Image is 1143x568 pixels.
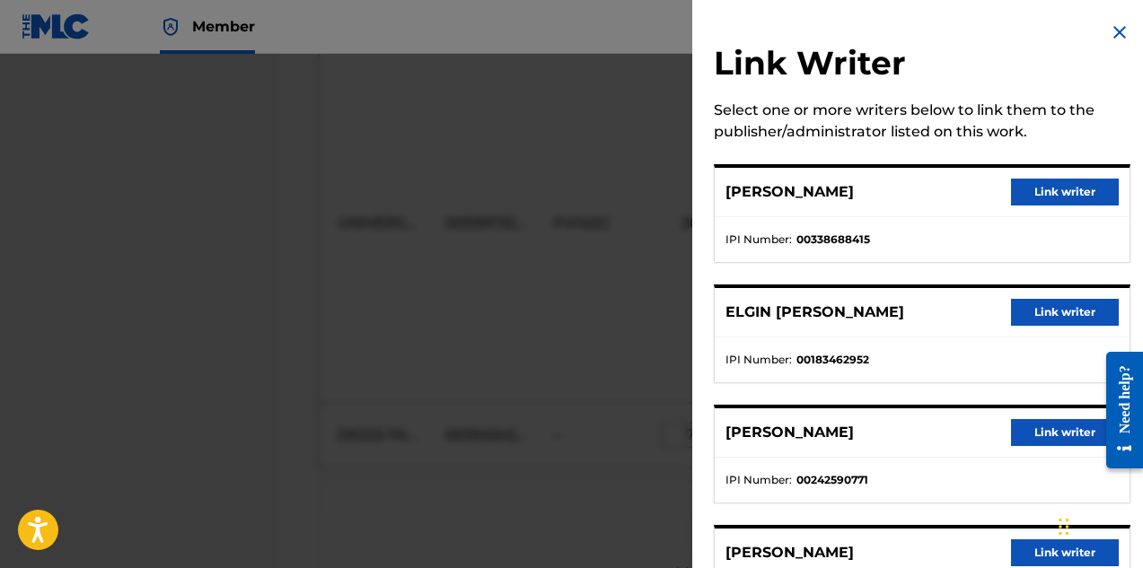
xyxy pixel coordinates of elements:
p: [PERSON_NAME] [725,422,854,443]
img: MLC Logo [22,13,91,39]
strong: 00338688415 [796,232,870,248]
button: Link writer [1011,179,1119,205]
iframe: Chat Widget [1053,482,1143,568]
button: Link writer [1011,539,1119,566]
iframe: Resource Center [1093,338,1143,483]
img: Top Rightsholder [160,16,181,38]
span: IPI Number : [725,232,792,248]
button: Link writer [1011,299,1119,326]
p: ELGIN [PERSON_NAME] [725,301,904,323]
div: Select one or more writers below to link them to the publisher/administrator listed on this work. [714,100,1130,143]
h2: Link Writer [714,43,1130,89]
button: Link writer [1011,419,1119,446]
span: Member [192,16,255,37]
span: IPI Number : [725,352,792,368]
strong: 00183462952 [796,352,869,368]
p: [PERSON_NAME] [725,181,854,203]
div: Drag [1059,500,1069,554]
p: [PERSON_NAME] [725,542,854,564]
strong: 00242590771 [796,472,868,488]
span: IPI Number : [725,472,792,488]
